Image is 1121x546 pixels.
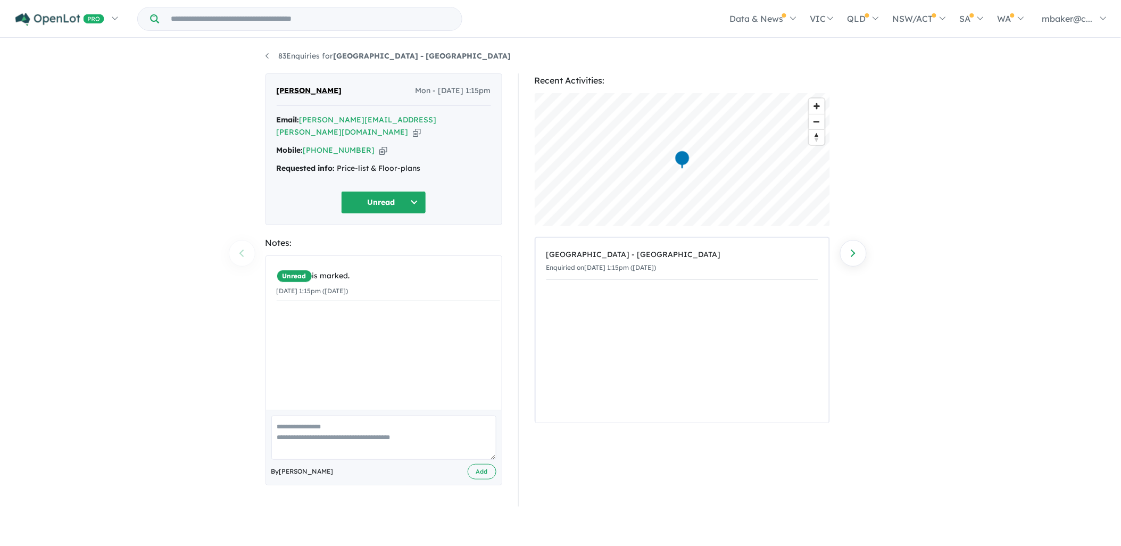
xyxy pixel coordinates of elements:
a: [PERSON_NAME][EMAIL_ADDRESS][PERSON_NAME][DOMAIN_NAME] [277,115,437,137]
a: 83Enquiries for[GEOGRAPHIC_DATA] - [GEOGRAPHIC_DATA] [265,51,511,61]
button: Reset bearing to north [809,129,825,145]
strong: Mobile: [277,145,303,155]
button: Copy [413,127,421,138]
span: Unread [277,270,312,283]
a: [GEOGRAPHIC_DATA] - [GEOGRAPHIC_DATA]Enquiried on[DATE] 1:15pm ([DATE]) [546,243,818,280]
div: Recent Activities: [535,73,830,88]
div: is marked. [277,270,500,283]
div: [GEOGRAPHIC_DATA] - [GEOGRAPHIC_DATA] [546,249,818,261]
div: Notes: [265,236,502,250]
button: Add [468,464,496,479]
nav: breadcrumb [265,50,856,63]
strong: Requested info: [277,163,335,173]
input: Try estate name, suburb, builder or developer [161,7,460,30]
span: [PERSON_NAME] [277,85,342,97]
button: Zoom in [809,98,825,114]
strong: [GEOGRAPHIC_DATA] - [GEOGRAPHIC_DATA] [334,51,511,61]
span: Mon - [DATE] 1:15pm [416,85,491,97]
img: Openlot PRO Logo White [15,13,104,26]
span: By [PERSON_NAME] [271,466,334,477]
small: Enquiried on [DATE] 1:15pm ([DATE]) [546,263,657,271]
strong: Email: [277,115,300,125]
small: [DATE] 1:15pm ([DATE]) [277,287,348,295]
span: Reset bearing to north [809,130,825,145]
canvas: Map [535,93,830,226]
button: Copy [379,145,387,156]
a: [PHONE_NUMBER] [303,145,375,155]
button: Zoom out [809,114,825,129]
div: Map marker [674,150,690,170]
span: mbaker@c... [1042,13,1093,24]
div: Price-list & Floor-plans [277,162,491,175]
button: Unread [341,191,426,214]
